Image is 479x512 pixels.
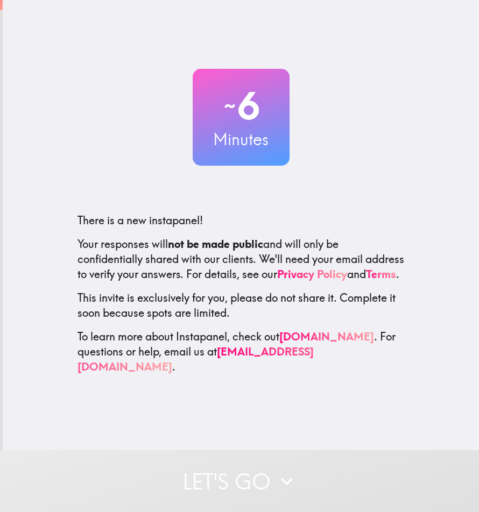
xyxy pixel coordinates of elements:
span: ~ [222,90,237,122]
a: Terms [366,267,396,281]
a: [DOMAIN_NAME] [279,330,374,343]
a: Privacy Policy [277,267,347,281]
h2: 6 [193,84,290,128]
h3: Minutes [193,128,290,151]
span: There is a new instapanel! [78,214,203,227]
p: This invite is exclusively for you, please do not share it. Complete it soon because spots are li... [78,290,405,321]
p: To learn more about Instapanel, check out . For questions or help, email us at . [78,329,405,374]
b: not be made public [168,237,263,251]
a: [EMAIL_ADDRESS][DOMAIN_NAME] [78,345,314,373]
p: Your responses will and will only be confidentially shared with our clients. We'll need your emai... [78,237,405,282]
